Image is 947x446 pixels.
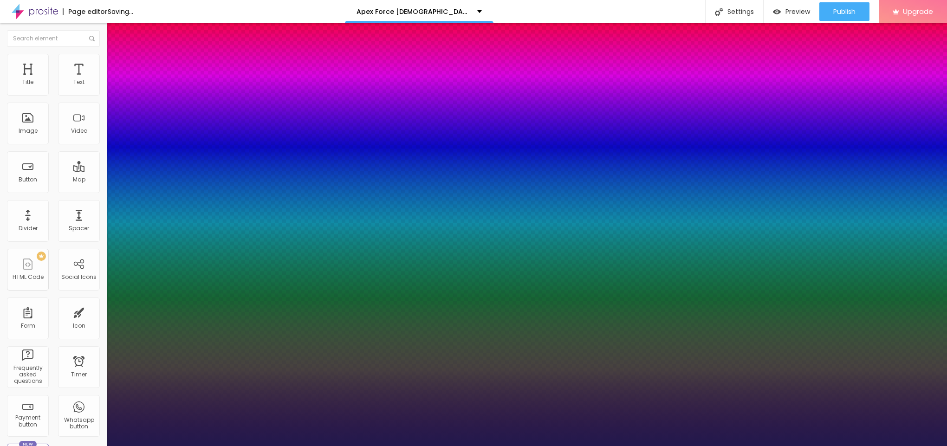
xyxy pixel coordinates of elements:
[19,176,37,183] div: Button
[9,365,46,385] div: Frequently asked questions
[357,8,470,15] p: Apex Force [DEMOGRAPHIC_DATA][MEDICAL_DATA]
[89,36,95,41] img: Icone
[903,7,933,15] span: Upgrade
[7,30,100,47] input: Search element
[71,371,87,378] div: Timer
[69,225,89,232] div: Spacer
[73,176,85,183] div: Map
[61,274,97,280] div: Social Icons
[71,128,87,134] div: Video
[60,417,97,430] div: Whatsapp button
[19,225,38,232] div: Divider
[73,323,85,329] div: Icon
[63,8,108,15] div: Page editor
[21,323,35,329] div: Form
[9,414,46,428] div: Payment button
[108,8,133,15] div: Saving...
[73,79,84,85] div: Text
[764,2,819,21] button: Preview
[819,2,869,21] button: Publish
[13,274,44,280] div: HTML Code
[22,79,33,85] div: Title
[19,128,38,134] div: Image
[715,8,723,16] img: Icone
[833,8,856,15] span: Publish
[773,8,781,16] img: view-1.svg
[785,8,810,15] span: Preview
